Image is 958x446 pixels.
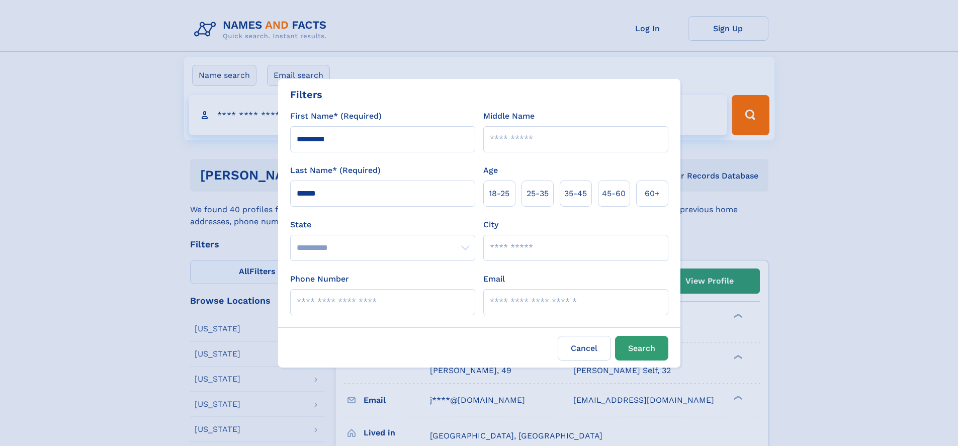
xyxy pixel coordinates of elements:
[290,87,322,102] div: Filters
[483,164,498,176] label: Age
[615,336,668,361] button: Search
[645,188,660,200] span: 60+
[290,164,381,176] label: Last Name* (Required)
[558,336,611,361] label: Cancel
[527,188,549,200] span: 25‑35
[602,188,626,200] span: 45‑60
[290,219,475,231] label: State
[489,188,509,200] span: 18‑25
[290,110,382,122] label: First Name* (Required)
[564,188,587,200] span: 35‑45
[483,110,535,122] label: Middle Name
[290,273,349,285] label: Phone Number
[483,273,505,285] label: Email
[483,219,498,231] label: City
